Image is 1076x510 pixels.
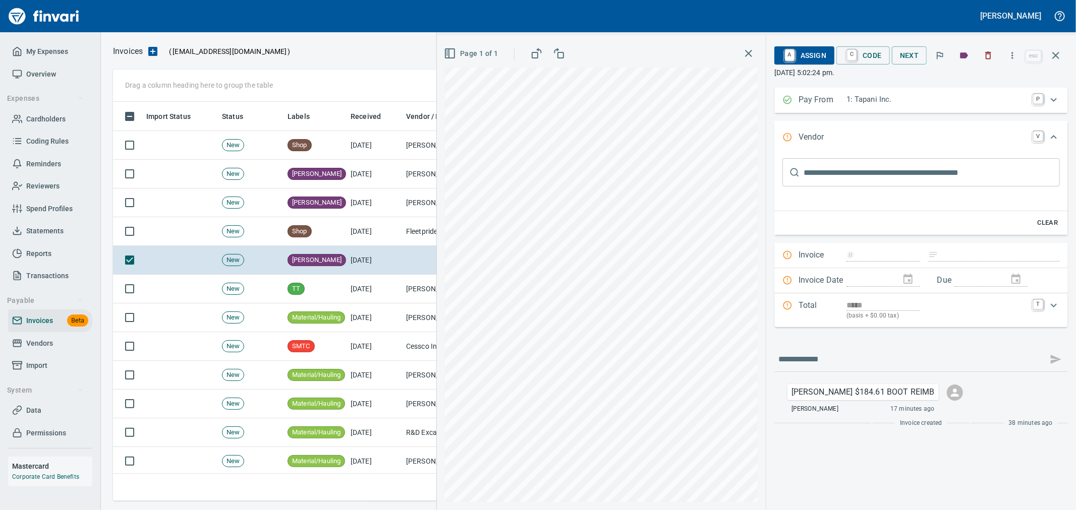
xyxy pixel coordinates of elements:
button: Page 1 of 1 [442,44,502,63]
td: [DATE] [347,418,402,447]
span: [PERSON_NAME] [288,256,346,265]
button: Expenses [3,89,87,108]
td: [PERSON_NAME] Fiberglass Repair (1-30538) [402,160,503,188]
span: Import Status [146,110,204,122]
span: Page 1 of 1 [446,47,498,60]
a: Spend Profiles [8,198,92,220]
td: Fleetpride, Inc (1-10377) [402,217,503,246]
span: Reviewers [26,180,60,193]
h5: [PERSON_NAME] [981,11,1041,21]
nav: breadcrumb [113,45,143,57]
span: Payable [7,294,83,307]
span: New [222,428,244,437]
a: Finvari [6,4,82,28]
a: A [785,49,795,60]
span: Transactions [26,270,69,282]
a: V [1033,131,1043,141]
span: Assign [782,47,826,64]
span: Clear [1034,217,1061,229]
span: Permissions [26,427,66,439]
span: New [222,198,244,208]
a: Reports [8,242,92,265]
span: My Expenses [26,45,68,58]
td: [DATE] [347,275,402,303]
span: [PERSON_NAME] [288,169,346,179]
p: 1: Tapani Inc. [846,94,1027,105]
span: Statements [26,225,64,237]
a: C [847,49,857,60]
a: My Expenses [8,40,92,63]
td: [DATE] [347,188,402,217]
span: [EMAIL_ADDRESS][DOMAIN_NAME] [172,46,288,56]
a: Data [8,399,92,422]
td: [PERSON_NAME] Auto Parts (1-23030) [402,131,503,160]
a: Transactions [8,265,92,287]
td: [PERSON_NAME] Excavation, LLC (1-39943) [402,390,503,418]
a: Reminders [8,153,92,175]
button: Upload an Invoice [143,45,163,57]
a: Vendors [8,332,92,355]
button: System [3,381,87,400]
span: Beta [67,315,88,327]
span: Import Status [146,110,191,122]
span: Status [222,110,256,122]
td: [DATE] [347,131,402,160]
p: Pay From [799,94,846,107]
span: New [222,370,244,380]
div: Click for options [787,384,939,400]
div: Expand [774,154,1068,235]
span: Close invoice [1024,43,1068,68]
span: New [222,457,244,466]
span: Invoice created [900,418,942,428]
span: Received [351,110,394,122]
span: New [222,227,244,236]
span: Spend Profiles [26,203,73,215]
p: [PERSON_NAME] $184.61 BOOT REIMB [791,386,935,398]
span: Vendor / From [406,110,466,122]
span: Data [26,404,41,417]
button: AAssign [774,46,834,65]
p: [DATE] 5:02:24 pm. [774,68,1068,78]
a: Corporate Card Benefits [12,473,79,480]
a: T [1033,299,1043,309]
span: Coding Rules [26,135,69,148]
button: Clear [1032,215,1064,231]
div: Expand [774,88,1068,113]
span: Next [900,49,919,62]
span: Material/Hauling [288,313,345,323]
p: (basis + $0.00 tax) [846,311,1027,321]
a: Statements [8,220,92,242]
span: Code [844,47,882,64]
span: System [7,384,83,397]
td: [PERSON_NAME] & Sons, Inc (1-10502) [402,275,503,303]
button: CCode [836,46,890,65]
span: Reminders [26,158,61,170]
td: [DATE] [347,160,402,188]
a: esc [1026,50,1041,61]
td: [PERSON_NAME] Excavation, LLC (1-39943) [402,361,503,390]
span: New [222,256,244,265]
span: Vendors [26,337,53,350]
p: Invoices [113,45,143,57]
td: [DATE] [347,332,402,361]
span: 38 minutes ago [1009,418,1053,428]
span: New [222,169,244,179]
span: Cardholders [26,113,66,125]
td: [PERSON_NAME] Fiberglass Repair (1-30538) [402,188,503,217]
a: Overview [8,63,92,86]
span: Material/Hauling [288,370,345,380]
span: New [222,399,244,409]
td: R&D Excavating LLC (1-39636) [402,418,503,447]
p: Vendor [799,131,846,144]
span: New [222,284,244,294]
span: Import [26,359,47,372]
a: P [1033,94,1043,104]
td: [DATE] [347,390,402,418]
span: Reports [26,247,51,260]
span: Material/Hauling [288,428,345,437]
a: Coding Rules [8,130,92,153]
span: [PERSON_NAME] [791,404,838,414]
span: Expenses [7,92,83,105]
span: 17 minutes ago [890,404,934,414]
td: [DATE] [347,361,402,390]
